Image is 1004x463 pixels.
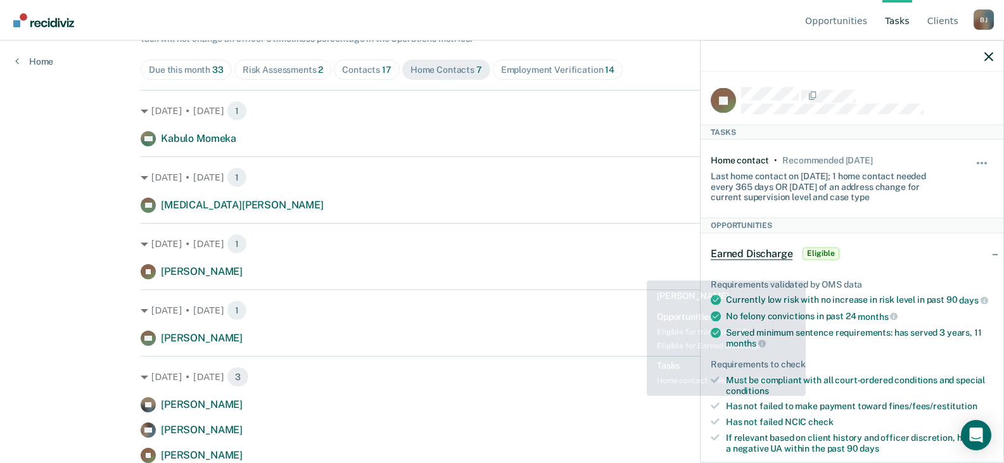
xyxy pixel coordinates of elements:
div: [DATE] • [DATE] [141,167,863,187]
div: Has not failed NCIC [726,417,993,428]
div: [DATE] • [DATE] [141,101,863,121]
div: No felony convictions in past 24 [726,310,993,322]
span: 2 [318,65,323,75]
div: Must be compliant with all court-ordered conditions and special [726,374,993,396]
div: B J [974,10,994,30]
div: Opportunities [701,218,1003,233]
span: [PERSON_NAME] [161,398,243,410]
span: 1 [227,234,247,254]
span: 1 [227,300,247,320]
div: Due this month [149,65,224,75]
span: fines/fees/restitution [889,401,977,411]
div: Home Contacts [410,65,482,75]
span: [PERSON_NAME] [161,265,243,277]
div: Last home contact on [DATE]; 1 home contact needed every 365 days OR [DATE] of an address change ... [711,165,946,202]
span: 3 [227,367,249,387]
span: Earned Discharge [711,247,792,260]
span: days [959,295,988,305]
div: Currently low risk with no increase in risk level in past 90 [726,295,993,306]
span: 1 [227,167,247,187]
span: [PERSON_NAME] [161,449,243,461]
div: [DATE] • [DATE] [141,300,863,320]
div: Open Intercom Messenger [961,420,991,450]
div: Contacts [342,65,391,75]
span: 7 [476,65,482,75]
span: 14 [605,65,614,75]
div: If relevant based on client history and officer discretion, has had a negative UA within the past 90 [726,432,993,453]
div: Tasks [701,124,1003,139]
span: conditions [726,385,769,395]
div: • [774,155,777,165]
div: Employment Verification [501,65,614,75]
span: [PERSON_NAME] [161,424,243,436]
span: months [858,311,898,321]
span: [MEDICAL_DATA][PERSON_NAME] [161,199,324,211]
div: Recommended in 10 days [782,155,872,165]
img: Recidiviz [13,13,74,27]
div: Has not failed to make payment toward [726,401,993,412]
div: [DATE] • [DATE] [141,367,863,387]
span: 17 [382,65,391,75]
div: Requirements to check [711,358,993,369]
span: Eligible [803,247,839,260]
div: Earned DischargeEligible [701,233,1003,274]
button: Profile dropdown button [974,10,994,30]
span: days [860,443,879,453]
span: Kabulo Momeka [161,132,236,144]
div: [DATE] • [DATE] [141,234,863,254]
span: 33 [212,65,224,75]
div: Home contact [711,155,769,165]
span: [PERSON_NAME] [161,332,243,344]
div: Served minimum sentence requirements: has served 3 years, 11 [726,327,993,348]
span: months [726,338,766,348]
span: check [808,417,833,427]
a: Home [15,56,53,67]
div: Risk Assessments [243,65,324,75]
div: Requirements validated by OMS data [711,279,993,289]
span: 1 [227,101,247,121]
